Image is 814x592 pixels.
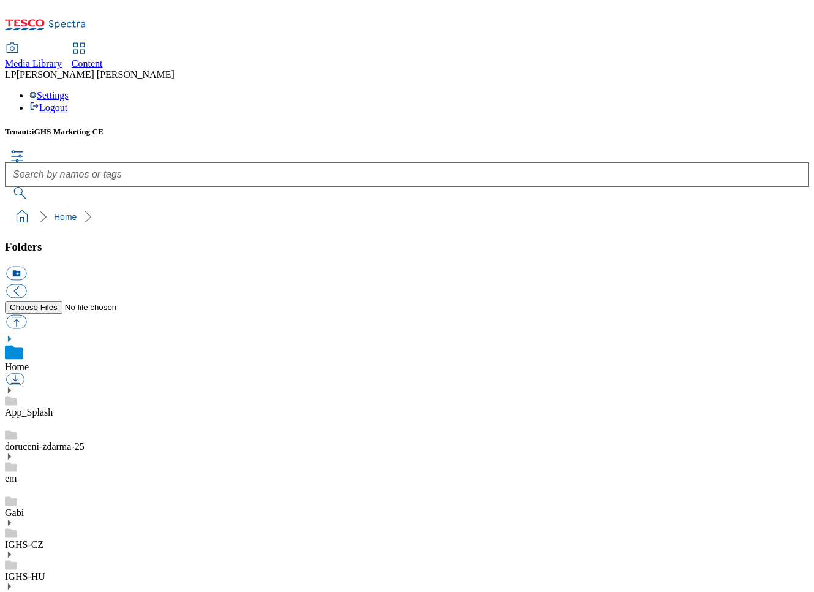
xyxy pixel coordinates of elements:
[5,44,62,69] a: Media Library
[5,69,17,80] span: LP
[5,240,809,254] h3: Folders
[5,205,809,229] nav: breadcrumb
[72,44,103,69] a: Content
[5,441,85,452] a: doruceni-zdarma-25
[5,127,809,137] h5: Tenant:
[5,473,17,484] a: em
[32,127,104,136] span: iGHS Marketing CE
[5,571,45,582] a: IGHS-HU
[29,90,69,101] a: Settings
[29,102,67,113] a: Logout
[72,58,103,69] span: Content
[5,362,29,372] a: Home
[12,207,32,227] a: home
[5,507,24,518] a: Gabi
[5,162,809,187] input: Search by names or tags
[17,69,175,80] span: [PERSON_NAME] [PERSON_NAME]
[5,539,43,550] a: IGHS-CZ
[5,58,62,69] span: Media Library
[54,212,77,222] a: Home
[5,407,53,417] a: App_Splash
